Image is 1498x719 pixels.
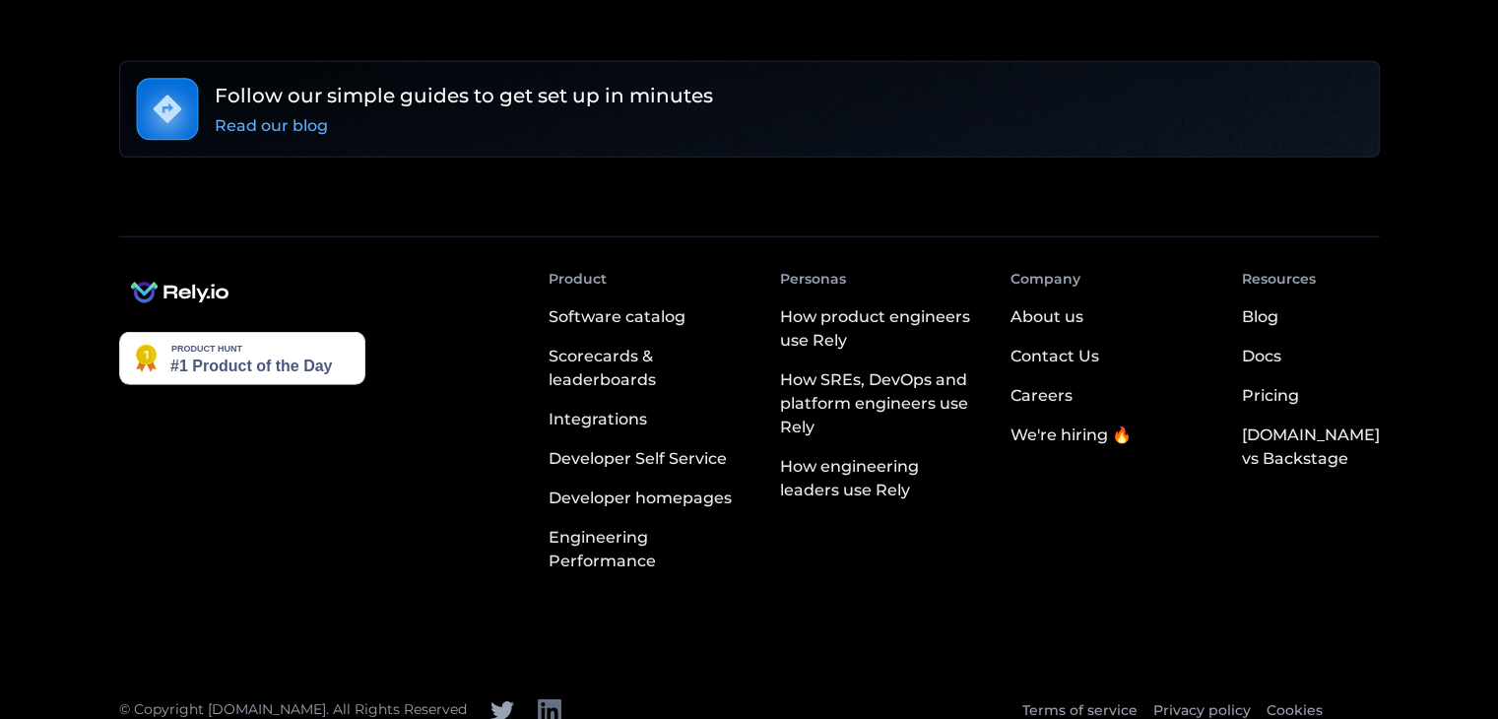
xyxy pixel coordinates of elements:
[549,408,647,431] div: Integrations
[549,518,748,581] a: Engineering Performance
[215,81,713,110] h6: Follow our simple guides to get set up in minutes
[1241,384,1298,408] div: Pricing
[549,345,748,392] div: Scorecards & leaderboards
[1241,269,1315,290] div: Resources
[1010,384,1073,408] div: Careers
[119,332,365,385] img: Rely.io - The developer portal with an AI assistant you can speak with | Product Hunt
[549,269,607,290] div: Product
[1241,337,1280,376] a: Docs
[780,368,979,439] div: How SREs, DevOps and platform engineers use Rely
[549,439,748,479] a: Developer Self Service
[1241,297,1277,337] a: Blog
[1241,376,1298,416] a: Pricing
[1010,424,1132,447] div: We're hiring 🔥
[549,400,748,439] a: Integrations
[780,447,979,510] a: How engineering leaders use Rely
[1010,297,1083,337] a: About us
[780,297,979,360] a: How product engineers use Rely
[780,305,979,353] div: How product engineers use Rely
[1010,376,1073,416] a: Careers
[1241,345,1280,368] div: Docs
[549,487,732,510] div: Developer homepages
[549,297,748,337] a: Software catalog
[1241,416,1379,479] a: [DOMAIN_NAME] vs Backstage
[549,526,748,573] div: Engineering Performance
[1241,424,1379,471] div: [DOMAIN_NAME] vs Backstage
[549,479,748,518] a: Developer homepages
[215,114,328,138] div: Read our blog
[1010,305,1083,329] div: About us
[1010,269,1080,290] div: Company
[119,61,1380,158] a: Follow our simple guides to get set up in minutesRead our blog
[1241,305,1277,329] div: Blog
[1010,337,1099,376] a: Contact Us
[780,360,979,447] a: How SREs, DevOps and platform engineers use Rely
[780,455,979,502] div: How engineering leaders use Rely
[549,337,748,400] a: Scorecards & leaderboards
[549,305,685,329] div: Software catalog
[1010,416,1132,455] a: We're hiring 🔥
[1010,345,1099,368] div: Contact Us
[549,447,727,471] div: Developer Self Service
[780,269,846,290] div: Personas
[1368,589,1470,691] iframe: Chatbot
